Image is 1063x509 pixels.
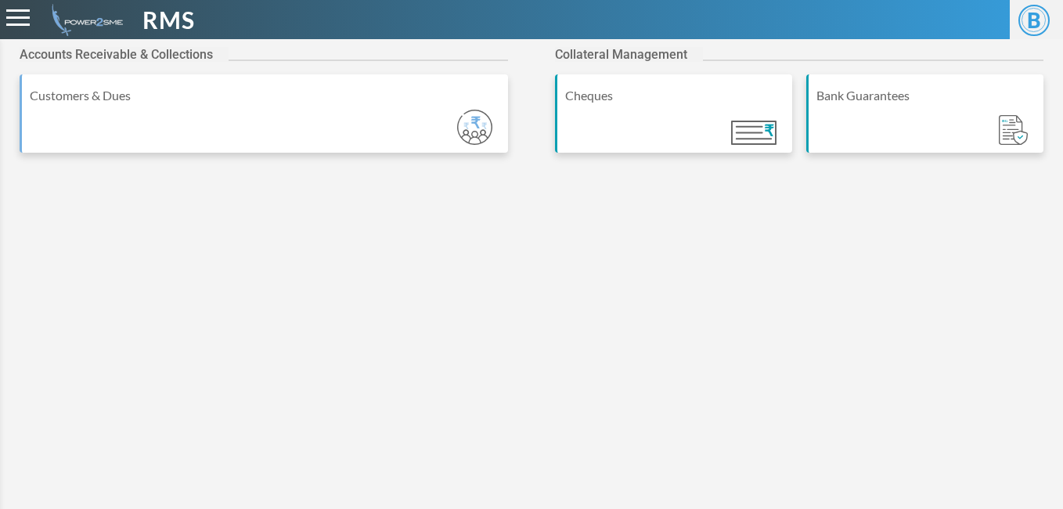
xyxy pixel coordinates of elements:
[555,47,703,62] h2: Collateral Management
[565,86,784,105] div: Cheques
[806,74,1043,168] a: Bank Guarantees Module_ic
[30,86,500,105] div: Customers & Dues
[999,115,1028,146] img: Module_ic
[20,74,508,168] a: Customers & Dues Module_ic
[731,121,777,145] img: Module_ic
[555,74,792,168] a: Cheques Module_ic
[457,110,492,145] img: Module_ic
[816,86,1036,105] div: Bank Guarantees
[20,47,229,62] h2: Accounts Receivable & Collections
[45,4,123,36] img: admin
[142,2,195,38] span: RMS
[1018,5,1050,36] span: B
